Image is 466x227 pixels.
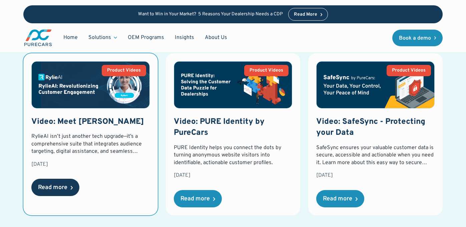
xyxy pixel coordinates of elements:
a: main [23,29,53,47]
div: Read more [38,185,67,191]
h3: Video: Meet [PERSON_NAME] [31,116,150,128]
div: Read more [323,196,352,202]
a: Product VideosVideo: PURE Identity by PureCarsPURE Identity helps you connect the dots by turning... [166,53,300,215]
a: Product VideosVideo: Meet [PERSON_NAME]RylieAI isn’t just another tech upgrade—it’s a comprehensi... [23,53,158,215]
a: OEM Programs [122,31,169,44]
div: Book a demo [399,36,431,41]
div: Product Videos [392,68,426,73]
div: Product Videos [107,68,141,73]
div: Solutions [88,34,111,41]
h3: Video: SafeSync - Protecting your Data [316,116,435,139]
div: Read More [294,12,317,17]
a: Product VideosVideo: SafeSync - Protecting your DataSafeSync ensures your valuable customer data ... [308,53,443,215]
div: [DATE] [174,172,292,179]
a: About Us [199,31,232,44]
div: RylieAI isn’t just another tech upgrade—it’s a comprehensive suite that integrates audience targe... [31,133,150,155]
h3: Video: PURE Identity by PureCars [174,116,292,139]
div: PURE Identity helps you connect the dots by turning anonymous website visitors into identifiable,... [174,144,292,166]
img: purecars logo [23,29,53,47]
p: Want to Win in Your Market? 5 Reasons Your Dealership Needs a CDP [138,12,283,17]
a: Read More [288,8,328,21]
div: [DATE] [316,172,435,179]
div: Read more [180,196,210,202]
div: SafeSync ensures your valuable customer data is secure, accessible and actionable when you need i... [316,144,435,166]
a: Home [58,31,83,44]
a: Insights [169,31,199,44]
div: Solutions [83,31,122,44]
div: Product Videos [250,68,283,73]
a: Book a demo [392,30,443,46]
div: [DATE] [31,161,150,168]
